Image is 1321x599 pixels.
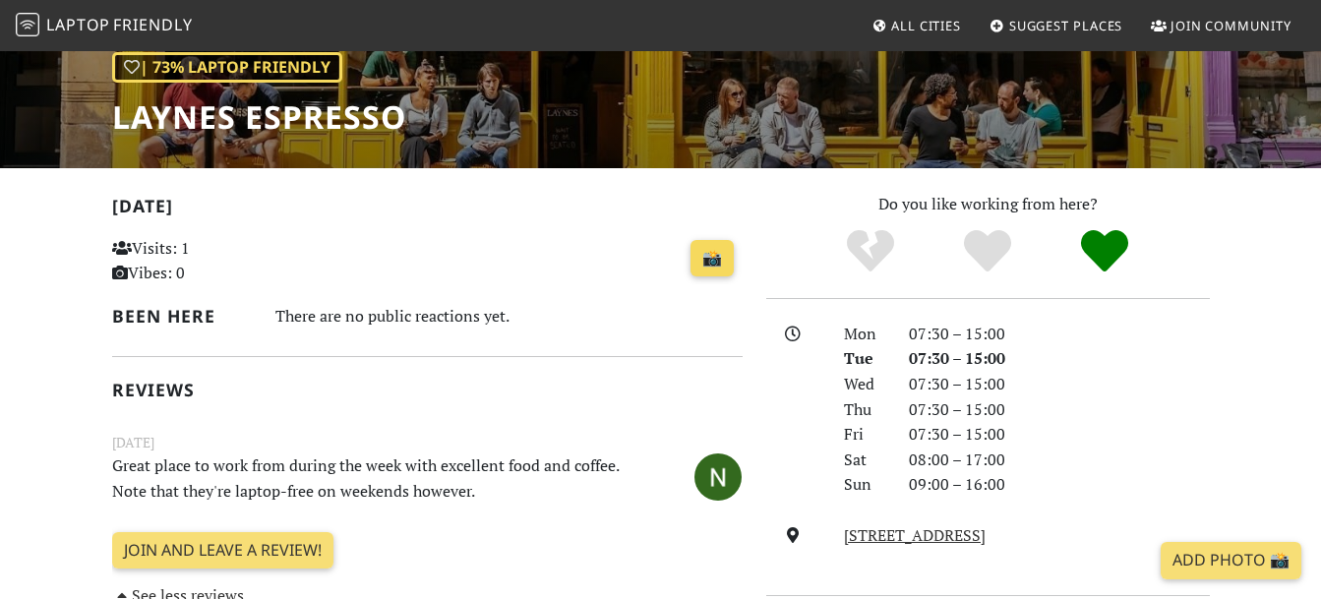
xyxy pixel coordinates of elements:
a: Join Community [1143,8,1299,43]
span: All Cities [891,17,961,34]
div: 08:00 – 17:00 [897,448,1222,473]
div: 09:00 – 16:00 [897,472,1222,498]
small: [DATE] [100,432,754,453]
span: Neil Hennigan [694,464,742,486]
a: 📸 [691,240,734,277]
div: Fri [832,422,897,448]
div: 07:30 – 15:00 [897,372,1222,397]
div: Tue [832,346,897,372]
div: Sun [832,472,897,498]
div: 07:30 – 15:00 [897,422,1222,448]
div: Thu [832,397,897,423]
div: Mon [832,322,897,347]
div: Definitely! [1046,227,1163,276]
div: 07:30 – 15:00 [897,322,1222,347]
p: Great place to work from during the week with excellent food and coffee. Note that they're laptop... [100,453,645,504]
h2: Reviews [112,380,743,400]
p: Do you like working from here? [766,192,1210,217]
a: [STREET_ADDRESS] [844,524,986,546]
span: Friendly [113,14,192,35]
div: 07:30 – 15:00 [897,346,1222,372]
div: Sat [832,448,897,473]
div: No [812,227,930,276]
div: 07:30 – 15:00 [897,397,1222,423]
a: Suggest Places [982,8,1131,43]
div: | 73% Laptop Friendly [112,52,342,84]
h1: Laynes Espresso [112,98,406,136]
a: LaptopFriendly LaptopFriendly [16,9,193,43]
div: Wed [832,372,897,397]
a: Join and leave a review! [112,532,333,569]
a: All Cities [864,8,969,43]
span: Laptop [46,14,110,35]
div: There are no public reactions yet. [275,302,743,330]
h2: Been here [112,306,252,327]
img: LaptopFriendly [16,13,39,36]
div: Yes [930,227,1047,276]
img: 2407-neil.jpg [694,453,742,501]
p: Visits: 1 Vibes: 0 [112,236,307,286]
span: Suggest Places [1009,17,1123,34]
h2: [DATE] [112,196,743,224]
a: Add Photo 📸 [1161,542,1301,579]
span: Join Community [1171,17,1291,34]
